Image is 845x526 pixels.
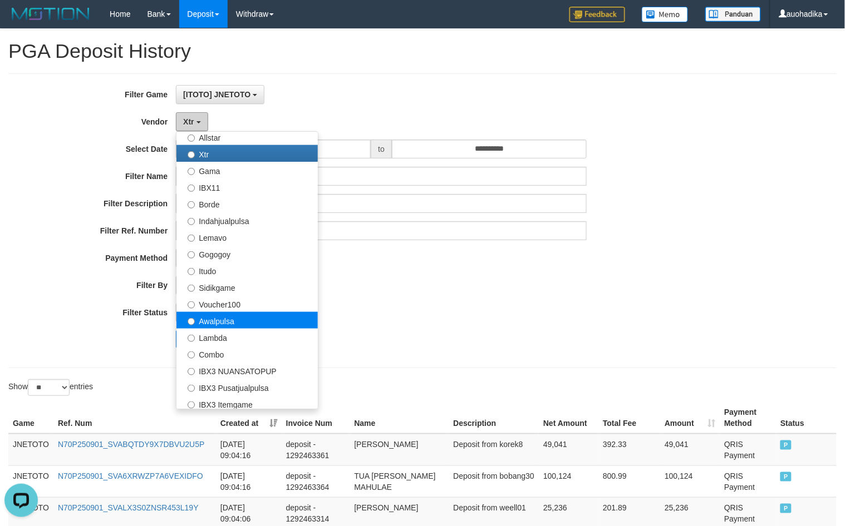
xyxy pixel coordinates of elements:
td: 100,124 [539,465,598,497]
label: IBX3 Pusatjualpulsa [176,379,318,395]
input: Combo [188,351,195,359]
img: Button%20Memo.svg [642,7,689,22]
td: JNETOTO [8,434,53,466]
th: Status [776,402,837,434]
td: 49,041 [539,434,598,466]
th: Name [350,402,449,434]
td: 800.99 [598,465,660,497]
input: Lemavo [188,235,195,242]
label: Gama [176,162,318,178]
span: PAID [780,440,792,450]
button: Xtr [176,112,208,131]
input: IBX3 NUANSATOPUP [188,368,195,375]
input: Xtr [188,151,195,158]
h1: PGA Deposit History [8,40,837,62]
td: [DATE] 09:04:16 [216,465,282,497]
label: Borde [176,195,318,212]
select: Showentries [28,379,70,396]
label: Combo [176,345,318,362]
th: Total Fee [598,402,660,434]
label: IBX11 [176,178,318,195]
th: Net Amount [539,402,598,434]
td: Deposit from bobang30 [449,465,539,497]
span: to [371,140,392,158]
label: Lemavo [176,229,318,245]
label: Allstar [176,128,318,145]
img: panduan.png [705,7,761,22]
a: N70P250901_SVA6XRWZP7A6VEXIDFO [58,472,203,480]
img: MOTION_logo.png [8,6,93,22]
td: deposit - 1292463364 [282,465,350,497]
img: Feedback.jpg [569,7,625,22]
label: Lambda [176,329,318,345]
input: Lambda [188,335,195,342]
td: JNETOTO [8,465,53,497]
span: PAID [780,504,792,513]
td: [PERSON_NAME] [350,434,449,466]
label: Gogogoy [176,245,318,262]
button: Open LiveChat chat widget [4,4,38,38]
th: Amount: activate to sort column ascending [660,402,720,434]
input: Indahjualpulsa [188,218,195,225]
input: Awalpulsa [188,318,195,325]
span: Xtr [183,117,194,126]
label: Show entries [8,379,93,396]
label: Voucher100 [176,295,318,312]
label: Sidikgame [176,279,318,295]
th: Payment Method [720,402,776,434]
a: N70P250901_SVALX3S0ZNSR453L19Y [58,503,199,512]
td: 49,041 [660,434,720,466]
input: Allstar [188,135,195,142]
label: Xtr [176,145,318,162]
input: IBX11 [188,185,195,192]
label: IBX3 NUANSATOPUP [176,362,318,379]
a: N70P250901_SVABQTDY9X7DBVU2U5P [58,440,205,449]
label: Itudo [176,262,318,279]
input: Voucher100 [188,301,195,309]
label: Awalpulsa [176,312,318,329]
input: Gama [188,168,195,175]
td: QRIS Payment [720,465,776,497]
th: Description [449,402,539,434]
button: [ITOTO] JNETOTO [176,85,264,104]
td: TUA [PERSON_NAME] MAHULAE [350,465,449,497]
label: IBX3 Itemgame [176,395,318,412]
td: [DATE] 09:04:16 [216,434,282,466]
label: Indahjualpulsa [176,212,318,229]
span: PAID [780,472,792,482]
input: Itudo [188,268,195,275]
td: 100,124 [660,465,720,497]
input: Gogogoy [188,251,195,259]
td: 392.33 [598,434,660,466]
th: Ref. Num [53,402,216,434]
input: IBX3 Pusatjualpulsa [188,385,195,392]
td: deposit - 1292463361 [282,434,350,466]
th: Game [8,402,53,434]
span: [ITOTO] JNETOTO [183,90,250,99]
td: Deposit from korek8 [449,434,539,466]
input: IBX3 Itemgame [188,401,195,409]
td: QRIS Payment [720,434,776,466]
th: Created at: activate to sort column ascending [216,402,282,434]
input: Sidikgame [188,285,195,292]
th: Invoice Num [282,402,350,434]
input: Borde [188,201,195,209]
